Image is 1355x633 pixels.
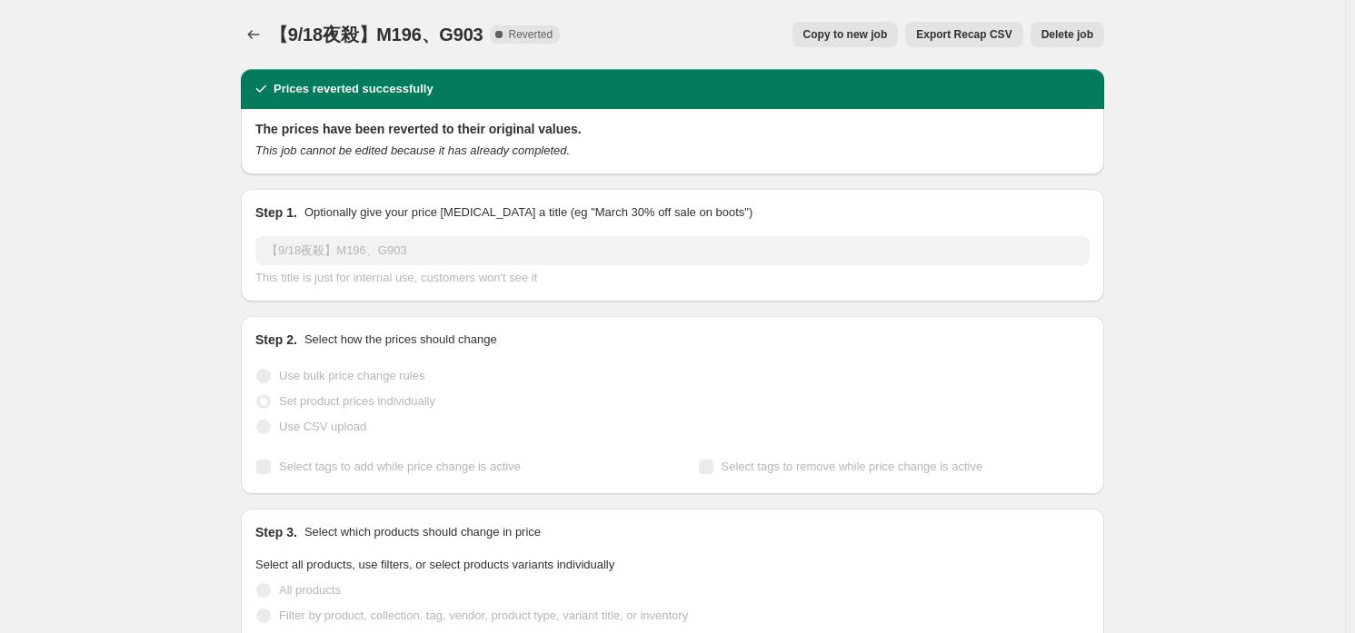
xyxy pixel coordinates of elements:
h2: The prices have been reverted to their original values. [255,120,1090,138]
h2: Step 1. [255,203,297,222]
span: Filter by product, collection, tag, vendor, product type, variant title, or inventory [279,608,688,622]
span: This title is just for internal use, customers won't see it [255,271,537,284]
span: Export Recap CSV [916,27,1011,42]
button: Price change jobs [241,22,266,47]
p: Select how the prices should change [304,331,497,349]
span: Copy to new job [803,27,888,42]
h2: Step 2. [255,331,297,349]
h2: Prices reverted successfully [274,80,433,98]
i: This job cannot be edited because it has already completed. [255,143,570,157]
h2: Step 3. [255,523,297,541]
button: Copy to new job [792,22,899,47]
button: Delete job [1031,22,1104,47]
span: All products [279,583,341,597]
span: Select all products, use filters, or select products variants individually [255,558,614,571]
span: 【9/18夜殺】M196、G903 [270,25,483,45]
span: Use CSV upload [279,420,366,433]
input: 30% off holiday sale [255,236,1090,265]
span: Reverted [508,27,553,42]
p: Select which products should change in price [304,523,541,541]
span: Select tags to remove while price change is active [722,460,983,473]
span: Select tags to add while price change is active [279,460,521,473]
span: Set product prices individually [279,394,435,408]
span: Delete job [1041,27,1093,42]
span: Use bulk price change rules [279,369,424,382]
button: Export Recap CSV [905,22,1022,47]
p: Optionally give your price [MEDICAL_DATA] a title (eg "March 30% off sale on boots") [304,203,752,222]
